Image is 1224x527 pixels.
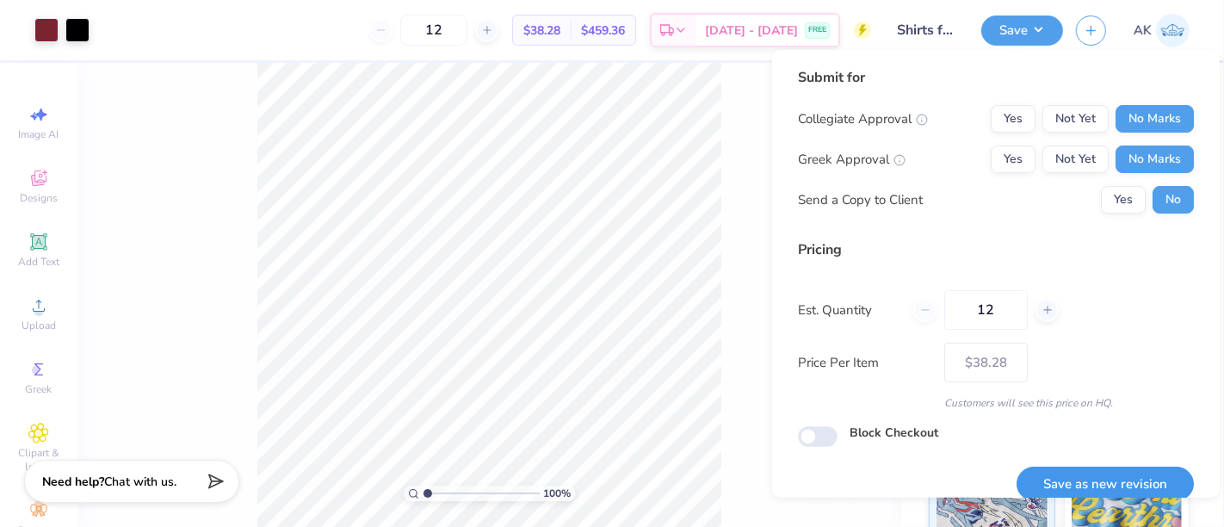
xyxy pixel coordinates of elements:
button: Yes [991,146,1035,173]
input: – – [944,290,1028,330]
span: $459.36 [581,22,625,40]
input: – – [400,15,467,46]
span: Designs [20,191,58,205]
button: No [1153,186,1194,214]
label: Est. Quantity [798,301,900,320]
span: $38.28 [523,22,560,40]
span: AK [1134,21,1152,40]
button: Save [981,15,1063,46]
button: Not Yet [1042,105,1109,133]
button: Yes [991,105,1035,133]
span: Add Text [18,255,59,269]
button: Yes [1101,186,1146,214]
div: Customers will see this price on HQ. [798,395,1194,411]
label: Price Per Item [798,353,931,373]
button: Save as new revision [1017,467,1194,502]
button: No Marks [1116,105,1194,133]
a: AK [1134,14,1190,47]
button: No Marks [1116,146,1194,173]
span: Greek [26,382,53,396]
span: Upload [22,319,56,332]
label: Block Checkout [850,424,938,442]
span: Clipart & logos [9,446,69,474]
span: Chat with us. [104,474,176,490]
div: Pricing [798,239,1194,260]
strong: Need help? [42,474,104,490]
span: [DATE] - [DATE] [705,22,798,40]
span: 100 % [544,486,572,501]
div: Collegiate Approval [798,109,928,129]
span: FREE [808,24,826,36]
button: Not Yet [1042,146,1109,173]
div: Submit for [798,67,1194,88]
input: Untitled Design [884,13,968,47]
div: Greek Approval [798,150,906,170]
img: Ananaya Kapoor [1156,14,1190,47]
div: Send a Copy to Client [798,190,923,210]
span: Image AI [19,127,59,141]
